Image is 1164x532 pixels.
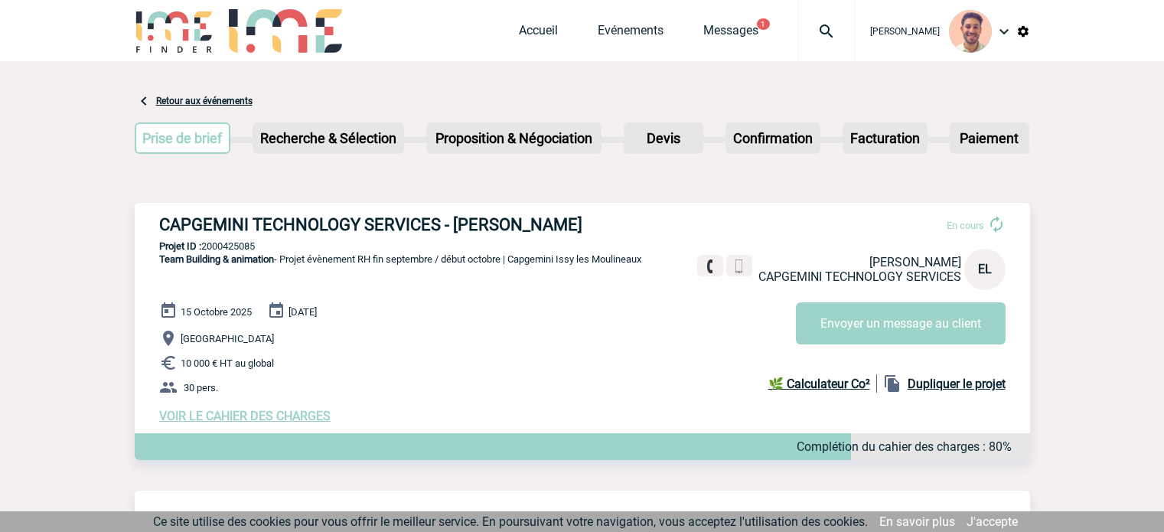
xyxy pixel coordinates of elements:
[951,124,1028,152] p: Paiement
[159,240,201,252] b: Projet ID :
[879,514,955,529] a: En savoir plus
[254,124,403,152] p: Recherche & Sélection
[135,240,1030,252] p: 2000425085
[768,377,870,391] b: 🌿 Calculateur Co²
[428,124,600,152] p: Proposition & Négociation
[844,124,926,152] p: Facturation
[159,253,274,265] span: Team Building & animation
[949,10,992,53] img: 132114-0.jpg
[978,262,992,276] span: EL
[184,382,218,393] span: 30 pers.
[758,269,961,284] span: CAPGEMINI TECHNOLOGY SERVICES
[703,23,758,44] a: Messages
[136,124,230,152] p: Prise de brief
[727,124,819,152] p: Confirmation
[796,302,1006,344] button: Envoyer un message au client
[159,253,641,265] span: - Projet évènement RH fin septembre / début octobre | Capgemini Issy les Moulineaux
[181,306,252,318] span: 15 Octobre 2025
[159,215,618,234] h3: CAPGEMINI TECHNOLOGY SERVICES - [PERSON_NAME]
[153,514,868,529] span: Ce site utilise des cookies pour vous offrir le meilleur service. En poursuivant votre navigation...
[289,306,317,318] span: [DATE]
[181,357,274,369] span: 10 000 € HT au global
[757,18,770,30] button: 1
[869,255,961,269] span: [PERSON_NAME]
[159,409,331,423] a: VOIR LE CAHIER DES CHARGES
[135,9,214,53] img: IME-Finder
[732,259,746,273] img: portable.png
[156,96,253,106] a: Retour aux événements
[703,259,717,273] img: fixe.png
[870,26,940,37] span: [PERSON_NAME]
[768,374,877,393] a: 🌿 Calculateur Co²
[967,514,1018,529] a: J'accepte
[947,220,984,231] span: En cours
[181,333,274,344] span: [GEOGRAPHIC_DATA]
[625,124,702,152] p: Devis
[908,377,1006,391] b: Dupliquer le projet
[519,23,558,44] a: Accueil
[598,23,664,44] a: Evénements
[883,374,902,393] img: file_copy-black-24dp.png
